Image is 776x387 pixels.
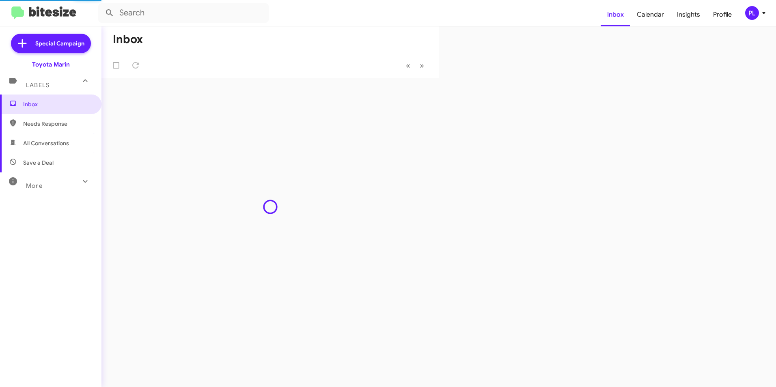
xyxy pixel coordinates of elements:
span: « [406,60,410,71]
a: Insights [670,3,707,26]
span: Save a Deal [23,159,54,167]
span: » [420,60,424,71]
span: Needs Response [23,120,92,128]
a: Special Campaign [11,34,91,53]
span: All Conversations [23,139,69,147]
div: Toyota Marin [32,60,70,69]
a: Inbox [601,3,630,26]
span: More [26,182,43,189]
a: Profile [707,3,738,26]
button: Next [415,57,429,74]
div: PL [745,6,759,20]
span: Special Campaign [35,39,84,47]
a: Calendar [630,3,670,26]
nav: Page navigation example [401,57,429,74]
button: Previous [401,57,415,74]
button: PL [738,6,767,20]
span: Inbox [23,100,92,108]
h1: Inbox [113,33,143,46]
span: Labels [26,82,50,89]
input: Search [98,3,269,23]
